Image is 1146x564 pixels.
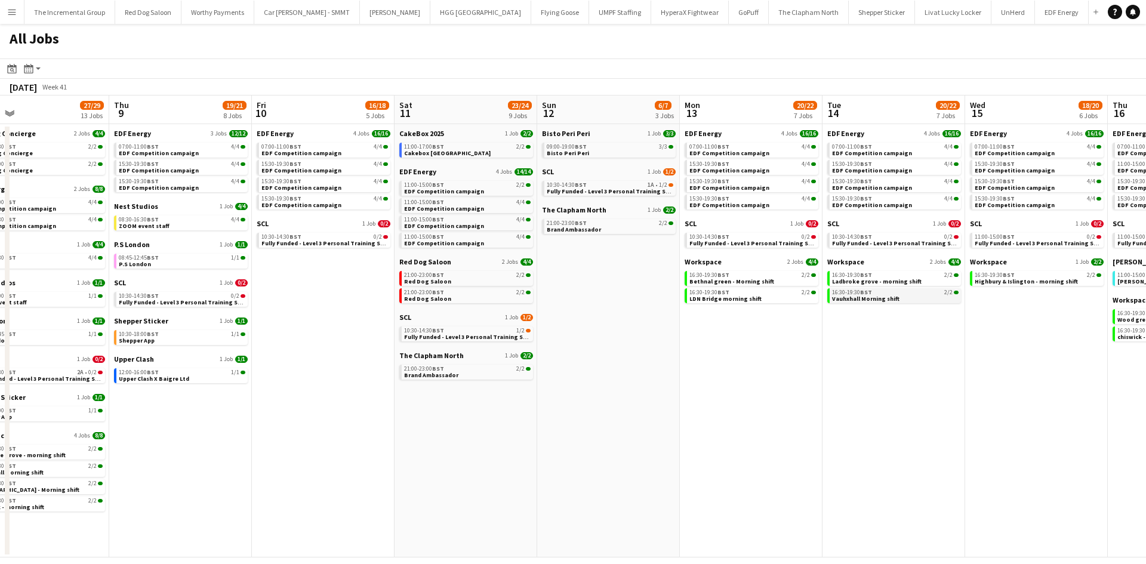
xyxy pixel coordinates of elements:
a: 10:30-14:30BST0/2Fully Funded - Level 3 Personal Training Skills Bootcamp [832,233,959,246]
span: 11:00-15:00 [404,234,444,240]
span: EDF Competition campaign [261,201,341,209]
span: 3 Jobs [211,130,227,137]
span: 0/2 [948,220,961,227]
div: P.S London1 Job1/108:45-12:45BST1/1P.S London [114,240,248,278]
span: BST [432,143,444,150]
span: 4/4 [88,199,97,205]
span: EDF Competition campaign [689,149,769,157]
span: 4 Jobs [781,130,797,137]
span: BST [289,160,301,168]
span: 2/2 [520,130,533,137]
a: Nest Studios1 Job4/4 [114,202,248,211]
div: Bisto Peri Peri1 Job3/309:00-19:00BST3/3Bisto Peri Peri [542,129,676,167]
span: 8/8 [93,186,105,193]
span: Cakebox Sheffield [404,149,491,157]
span: Fully Funded - Level 3 Personal Training Skills Bootcamp [975,239,1138,247]
button: UnHerd [991,1,1035,24]
span: Bisto Peri Peri [547,149,589,157]
span: 4/4 [944,161,953,167]
a: 08:30-16:30BST4/4ZOOM event staff [119,215,245,229]
a: SCL1 Job1/2 [542,167,676,176]
span: EDF Competition campaign [975,167,1055,174]
span: Fully Funded - Level 3 Personal Training Skills Bootcamp [832,239,995,247]
span: 15:30-19:30 [261,196,301,202]
span: Fully Funded - Level 3 Personal Training Skills Bootcamp [547,187,710,195]
span: 1A [648,182,654,188]
a: 11:00-15:00BST2/2EDF Competition campaign [404,181,531,195]
span: BST [1003,233,1015,241]
span: 4 Jobs [496,168,512,175]
button: Livat Lucky Locker [915,1,991,24]
span: 15:30-19:30 [689,178,729,184]
a: EDF Energy4 Jobs16/16 [257,129,390,138]
span: 1 Job [933,220,946,227]
button: Worthy Payments [181,1,254,24]
span: EDF Competition campaign [832,149,912,157]
a: 21:00-23:00BST2/2Brand Ambassador [547,219,673,233]
span: 1 Job [77,241,90,248]
span: BST [147,143,159,150]
span: 4/4 [944,144,953,150]
button: Shepper Sticker [849,1,915,24]
span: 10:30-14:30 [261,234,301,240]
span: 4/4 [231,161,239,167]
span: Fully Funded - Level 3 Personal Training Skills Bootcamp [261,239,424,247]
a: 07:00-11:00BST4/4EDF Competition campaign [975,143,1101,156]
span: EDF Competition campaign [832,167,912,174]
button: UMPF Staffing [589,1,651,24]
span: 16/16 [372,130,390,137]
span: 15:30-19:30 [975,196,1015,202]
span: 0/2 [1091,220,1104,227]
span: 4/4 [231,178,239,184]
span: BST [4,143,16,150]
span: EDF Competition campaign [975,184,1055,192]
span: 0/2 [802,234,810,240]
span: 11:00-15:00 [404,199,444,205]
span: 08:30-16:30 [119,217,159,223]
span: EDF Competition campaign [689,184,769,192]
span: EDF Competition campaign [261,149,341,157]
span: 3/3 [659,144,667,150]
span: BST [860,233,872,241]
span: BST [717,177,729,185]
span: BST [4,254,16,261]
span: EDF Competition campaign [404,222,484,230]
div: EDF Energy4 Jobs16/1607:00-11:00BST4/4EDF Competition campaign15:30-19:30BST4/4EDF Competition ca... [970,129,1104,219]
span: BST [860,143,872,150]
span: 4/4 [802,196,810,202]
div: EDF Energy4 Jobs16/1607:00-11:00BST4/4EDF Competition campaign15:30-19:30BST4/4EDF Competition ca... [827,129,961,219]
div: EDF Energy3 Jobs12/1207:00-11:00BST4/4EDF Competition campaign15:30-19:30BST4/4EDF Competition ca... [114,129,248,202]
span: 4/4 [944,178,953,184]
span: 1/1 [231,255,239,261]
a: Bisto Peri Peri1 Job3/3 [542,129,676,138]
span: 07:00-11:00 [689,144,729,150]
span: BST [4,215,16,223]
span: 07:00-11:00 [832,144,872,150]
span: EDF Competition campaign [261,167,341,174]
span: EDF Competition campaign [404,239,484,247]
a: 15:30-19:30BST4/4EDF Competition campaign [689,160,816,174]
a: 15:30-19:30BST4/4EDF Competition campaign [119,177,245,191]
span: 1 Job [648,130,661,137]
span: 11:00-15:00 [975,234,1015,240]
span: 15:30-19:30 [975,178,1015,184]
span: BST [860,160,872,168]
span: CakeBox 2025 [399,129,444,138]
span: EDF Competition campaign [832,184,912,192]
span: 1 Job [1076,220,1089,227]
span: 3/3 [663,130,676,137]
span: 11:00-15:00 [404,182,444,188]
span: 15:30-19:30 [261,178,301,184]
span: 4/4 [374,144,382,150]
a: 15:30-19:30BST4/4EDF Competition campaign [261,177,388,191]
span: BST [575,181,587,189]
a: 15:30-19:30BST4/4EDF Competition campaign [975,160,1101,174]
span: 2/2 [659,220,667,226]
span: 2/2 [88,144,97,150]
span: 1 Job [220,203,233,210]
a: P.S London1 Job1/1 [114,240,248,249]
a: 15:30-19:30BST4/4EDF Competition campaign [975,177,1101,191]
span: BST [4,160,16,168]
span: EDF Competition campaign [261,184,341,192]
span: 11:00-15:00 [404,217,444,223]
